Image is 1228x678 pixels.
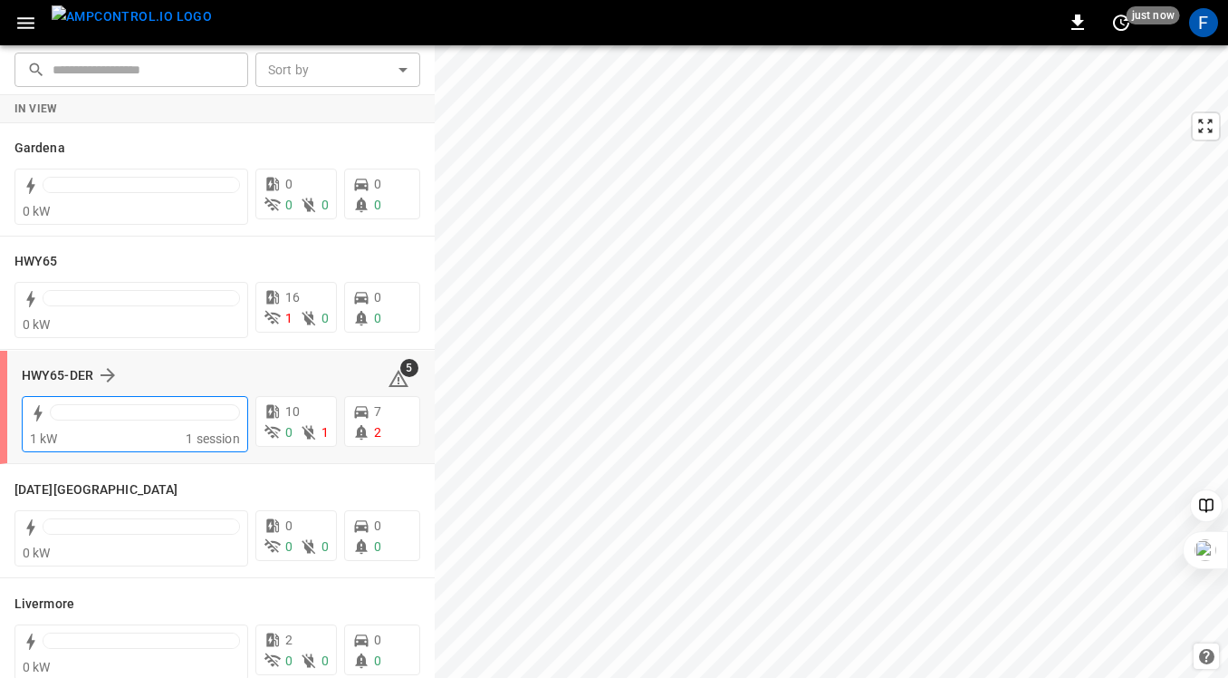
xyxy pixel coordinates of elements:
span: 0 kW [23,660,51,674]
span: 16 [285,290,300,305]
span: 0 [285,654,293,668]
span: 0 [321,311,329,325]
h6: HWY65 [14,252,58,272]
span: 1 session [186,431,239,446]
span: 0 [374,539,381,554]
span: 0 [321,539,329,554]
span: 5 [400,359,418,377]
strong: In View [14,102,58,115]
span: 0 [374,311,381,325]
span: 0 kW [23,204,51,218]
span: 0 kW [23,546,51,560]
span: 1 [321,425,329,440]
div: profile-icon [1189,8,1218,37]
button: set refresh interval [1107,8,1136,37]
span: 1 [285,311,293,325]
span: 0 [374,290,381,305]
span: 0 [285,539,293,554]
h6: Karma Center [14,480,177,500]
span: 0 [374,654,381,668]
span: 0 [374,177,381,191]
h6: Gardena [14,139,65,159]
span: 10 [285,404,300,419]
span: 7 [374,404,381,419]
span: 0 [321,654,329,668]
h6: Livermore [14,595,74,615]
span: 2 [285,633,293,647]
span: 0 [374,518,381,533]
span: 0 kW [23,317,51,332]
span: 0 [285,425,293,440]
img: ampcontrol.io logo [52,5,212,28]
span: 0 [285,198,293,212]
canvas: Map [435,45,1228,678]
span: 0 [285,518,293,533]
span: 2 [374,425,381,440]
span: 0 [374,633,381,647]
span: just now [1127,6,1180,24]
span: 0 [285,177,293,191]
span: 0 [321,198,329,212]
span: 0 [374,198,381,212]
h6: HWY65-DER [22,366,93,386]
span: 1 kW [30,431,58,446]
